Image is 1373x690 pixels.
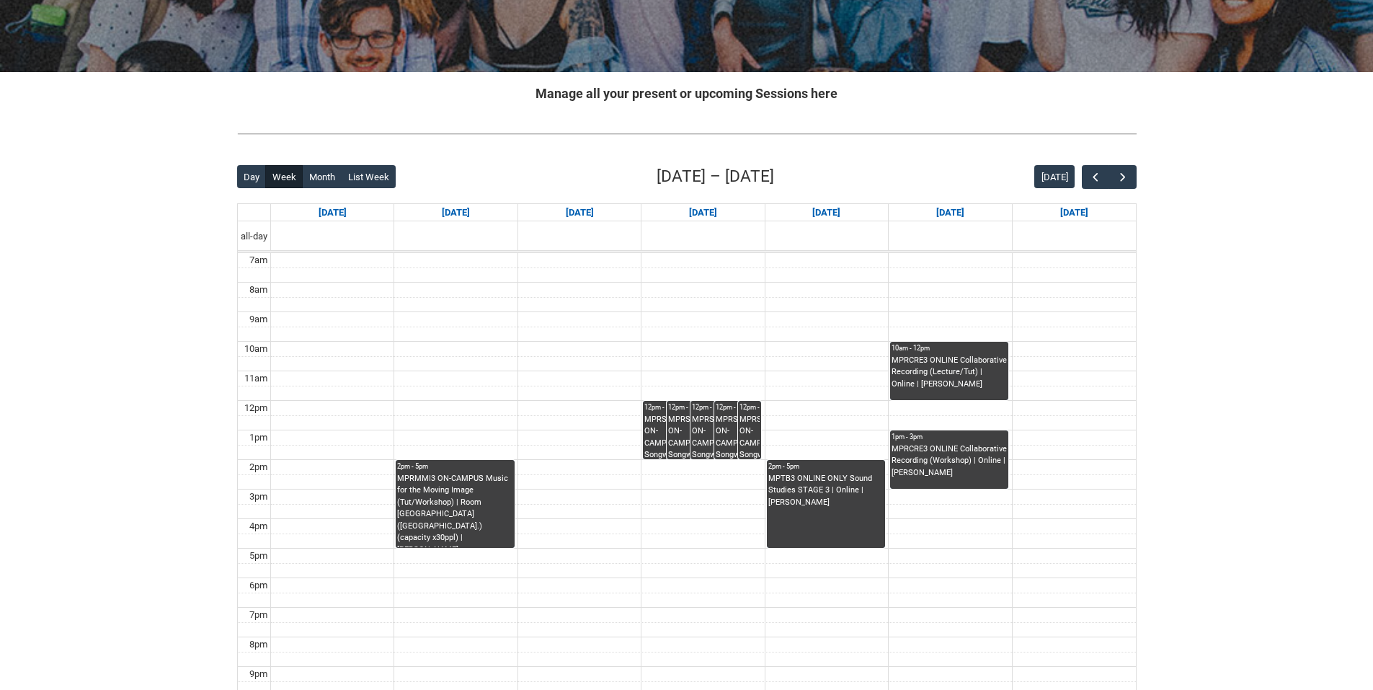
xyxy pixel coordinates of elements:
[668,402,713,412] div: 12pm - 2pm
[397,473,512,548] div: MPRMMI3 ON-CAMPUS Music for the Moving Image (Tut/Workshop) | Room [GEOGRAPHIC_DATA] ([GEOGRAPHIC...
[237,84,1137,103] h2: Manage all your present or upcoming Sessions here
[246,283,270,297] div: 8am
[644,402,689,412] div: 12pm - 2pm
[739,414,760,459] div: MPRSPR3 ON-CAMPUS Songwriter Producer WED 12:00-2:00 | Studio A ([GEOGRAPHIC_DATA].) (capacity x1...
[341,165,396,188] button: List Week
[241,371,270,386] div: 11am
[246,460,270,474] div: 2pm
[1057,204,1091,221] a: Go to December 6, 2025
[246,578,270,593] div: 6pm
[716,414,760,459] div: MPRSPR3 ON-CAMPUS Songwriter Producer WED 12:00-2:00 | Ensemble Room 7 ([GEOGRAPHIC_DATA].) (capa...
[716,402,760,412] div: 12pm - 2pm
[1082,165,1109,189] button: Previous Week
[1108,165,1136,189] button: Next Week
[809,204,843,221] a: Go to December 4, 2025
[265,165,303,188] button: Week
[397,461,512,472] div: 2pm - 5pm
[241,401,270,415] div: 12pm
[892,343,1007,353] div: 10am - 12pm
[768,473,884,509] div: MPTB3 ONLINE ONLY Sound Studies STAGE 3 | Online | [PERSON_NAME]
[892,432,1007,442] div: 1pm - 3pm
[246,253,270,267] div: 7am
[657,164,774,189] h2: [DATE] – [DATE]
[241,342,270,356] div: 10am
[237,165,267,188] button: Day
[739,402,760,412] div: 12pm - 2pm
[892,355,1007,391] div: MPRCRE3 ONLINE Collaborative Recording (Lecture/Tut) | Online | [PERSON_NAME]
[686,204,720,221] a: Go to December 3, 2025
[246,637,270,652] div: 8pm
[237,126,1137,141] img: REDU_GREY_LINE
[246,430,270,445] div: 1pm
[302,165,342,188] button: Month
[668,414,713,459] div: MPRSPR3 ON-CAMPUS Songwriter Producer WED 12:00-2:00 | Ensemble Room 4 ([GEOGRAPHIC_DATA].) (capa...
[439,204,473,221] a: Go to December 1, 2025
[246,667,270,681] div: 9pm
[238,229,270,244] span: all-day
[933,204,967,221] a: Go to December 5, 2025
[563,204,597,221] a: Go to December 2, 2025
[692,402,737,412] div: 12pm - 2pm
[246,608,270,622] div: 7pm
[246,519,270,534] div: 4pm
[246,312,270,327] div: 9am
[892,443,1007,479] div: MPRCRE3 ONLINE Collaborative Recording (Workshop) | Online | [PERSON_NAME]
[246,490,270,504] div: 3pm
[246,549,270,563] div: 5pm
[644,414,689,459] div: MPRSPR3 ON-CAMPUS Songwriter Producer WED 12:00-2:00 | Ensemble Room 3 ([GEOGRAPHIC_DATA].) (capa...
[692,414,737,459] div: MPRSPR3 ON-CAMPUS Songwriter Producer WED 12:00-2:00 | Ensemble Room 5 ([GEOGRAPHIC_DATA].) (capa...
[1034,165,1075,188] button: [DATE]
[768,461,884,472] div: 2pm - 5pm
[316,204,350,221] a: Go to November 30, 2025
